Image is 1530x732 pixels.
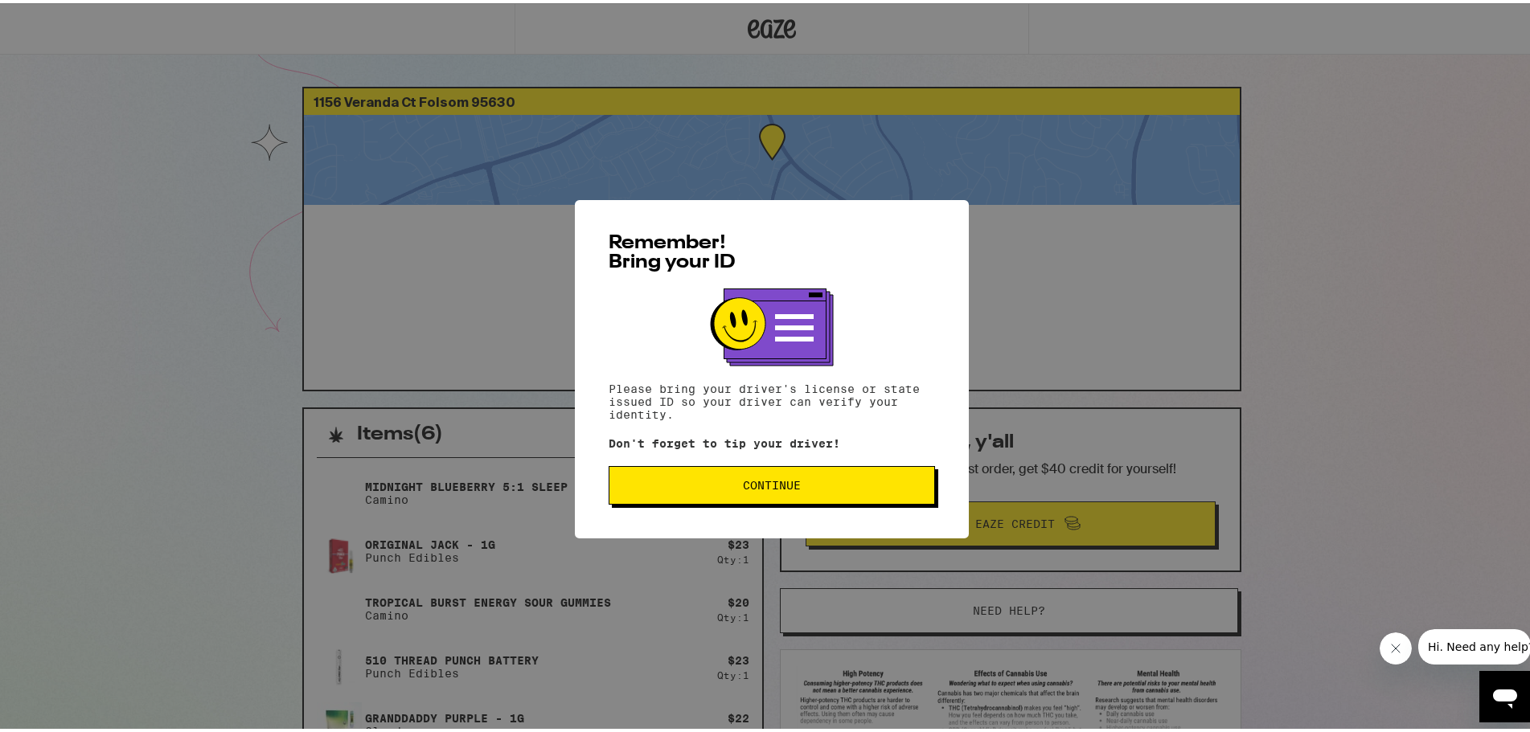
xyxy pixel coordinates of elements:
span: Continue [743,476,801,488]
iframe: Close message [1380,629,1412,661]
span: Hi. Need any help? [10,11,116,24]
button: Continue [609,463,935,501]
p: Please bring your driver's license or state issued ID so your driver can verify your identity. [609,379,935,418]
p: Don't forget to tip your driver! [609,434,935,447]
span: Remember! Bring your ID [609,231,736,269]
